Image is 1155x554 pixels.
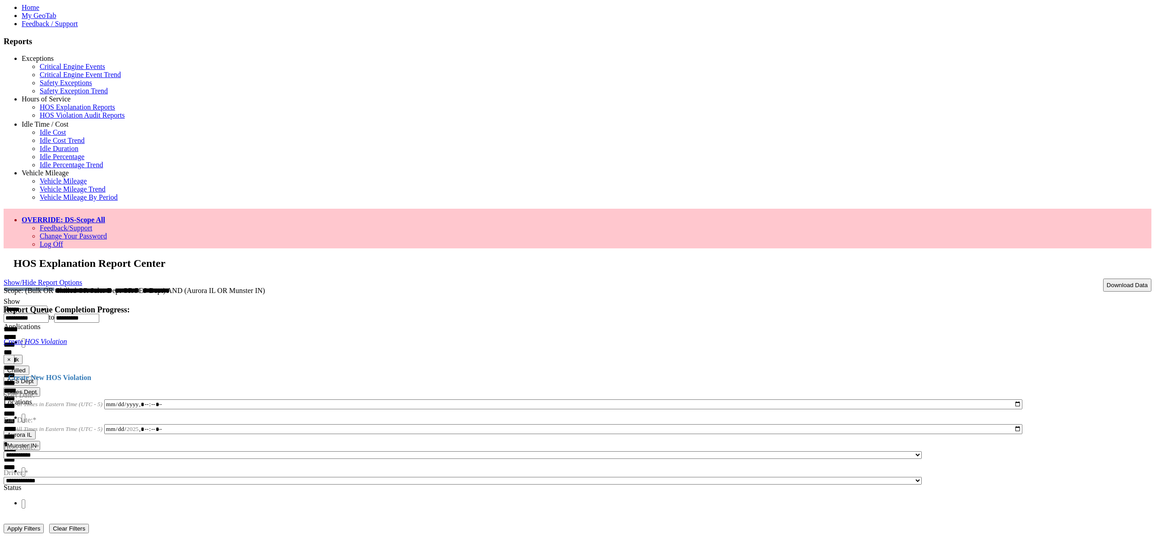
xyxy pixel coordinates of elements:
label: End Date:* [4,404,36,424]
a: Safety Exception Trend [40,87,108,95]
button: × [4,355,14,364]
a: Change Your Password [40,232,107,240]
a: Vehicle Mileage By Period [40,193,118,201]
h4: Report Queue Completion Progress: [4,305,1151,315]
h2: HOS Explanation Report Center [14,257,1151,270]
button: Chilled [4,366,29,375]
a: Feedback/Support [40,224,92,232]
label: Show [4,298,20,305]
label: Start Date:* [4,380,38,399]
a: Vehicle Mileage Trend [40,185,106,193]
a: HOS Violations [40,119,85,127]
a: HOS Violation Audit Reports [40,111,125,119]
h4: Create New HOS Violation [4,374,1151,382]
button: Change Filter Options [49,524,89,533]
a: Feedback / Support [22,20,78,27]
a: Idle Time / Cost [22,120,69,128]
a: Hours of Service [22,95,70,103]
a: Exceptions [22,55,54,62]
a: Home [22,4,39,11]
button: Aurora IL [4,430,36,440]
a: My GeoTab [22,12,56,19]
h3: Reports [4,37,1151,46]
a: Idle Cost Trend [40,137,85,144]
a: Log Off [40,240,63,248]
label: Status [4,484,21,491]
a: Idle Cost [40,128,66,136]
a: Safety Exceptions [40,79,92,87]
span: to [49,313,54,321]
a: HOS Explanation Reports [40,103,115,111]
a: Critical Engine Events [40,63,105,70]
a: Vehicle Mileage [22,169,69,177]
a: Idle Percentage [40,153,84,160]
a: Create HOS Violation [4,338,67,345]
a: OVERRIDE: DS-Scope All [22,216,105,224]
a: Critical Engine Event Trend [40,71,121,78]
label: Driver:* [4,466,28,476]
span: All Times in Eastern Time (UTC - 5) [15,401,102,407]
button: Change Filter Options [4,524,44,533]
label: HOS Rule:* [4,440,39,451]
a: Vehicle Mileage [40,177,87,185]
span: Scope: (Bulk OR Chilled OR Sales Dept OR PES Dept) AND (Aurora IL OR Munster IN) [4,287,265,294]
a: Idle Percentage Trend [40,161,103,169]
a: Idle Duration [40,145,79,152]
label: Applications [4,323,41,330]
span: All Times in Eastern Time (UTC - 5) [15,426,102,432]
a: Show/Hide Report Options [4,276,82,288]
button: Download Data [1103,279,1151,292]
